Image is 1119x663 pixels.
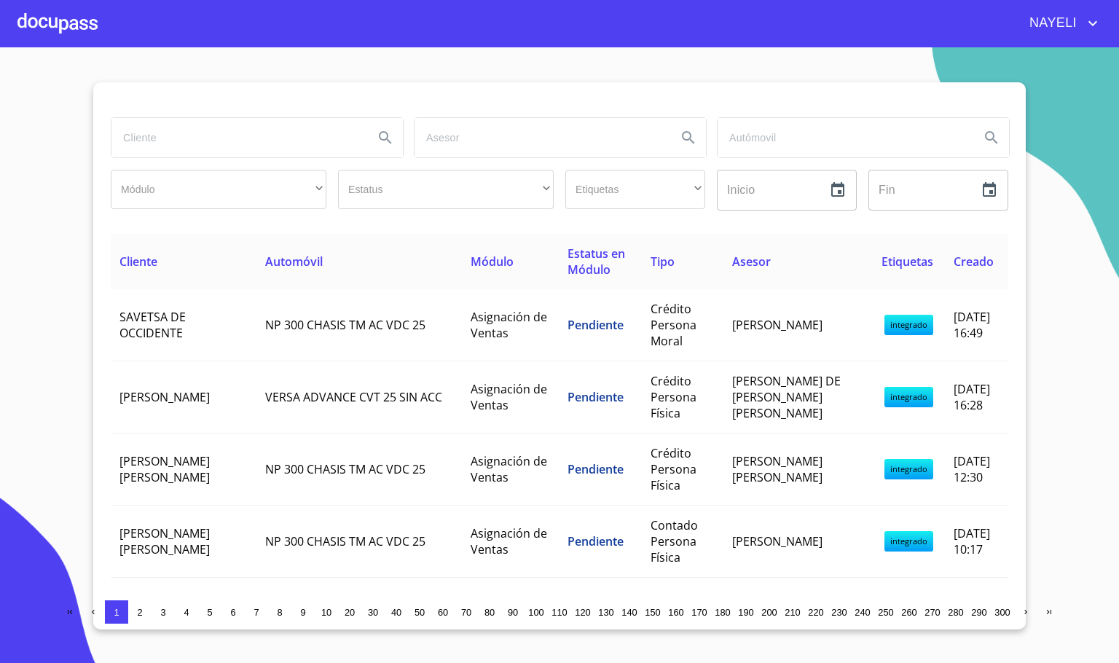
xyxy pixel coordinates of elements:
span: Crédito Persona Física [651,445,696,493]
button: 160 [664,600,688,624]
span: [PERSON_NAME] [PERSON_NAME] [119,453,210,485]
button: 200 [758,600,781,624]
span: integrado [884,387,933,407]
span: 150 [645,607,660,618]
button: 290 [967,600,991,624]
button: 2 [128,600,152,624]
span: 5 [207,607,212,618]
div: ​ [565,170,705,209]
span: Crédito Persona Física [651,373,696,421]
span: NP 300 CHASIS TM AC VDC 25 [265,461,425,477]
span: [PERSON_NAME] [PERSON_NAME] [119,525,210,557]
span: 80 [484,607,495,618]
span: 120 [575,607,590,618]
span: 60 [438,607,448,618]
span: 230 [831,607,847,618]
button: 270 [921,600,944,624]
button: Search [368,120,403,155]
button: 150 [641,600,664,624]
div: ​ [111,170,326,209]
span: Pendiente [568,317,624,333]
span: 8 [277,607,282,618]
button: 280 [944,600,967,624]
button: 1 [105,600,128,624]
span: [PERSON_NAME] [732,317,822,333]
button: Search [974,120,1009,155]
span: 100 [528,607,543,618]
button: 300 [991,600,1014,624]
span: Crédito Persona Moral [651,301,696,349]
button: 210 [781,600,804,624]
button: 7 [245,600,268,624]
span: Asignación de Ventas [471,525,547,557]
input: search [718,118,968,157]
span: 6 [230,607,235,618]
button: 9 [291,600,315,624]
button: 170 [688,600,711,624]
span: 110 [551,607,567,618]
span: 160 [668,607,683,618]
span: Asignación de Ventas [471,453,547,485]
span: 40 [391,607,401,618]
span: Cliente [119,254,157,270]
span: [PERSON_NAME] [119,389,210,405]
button: 240 [851,600,874,624]
button: 260 [898,600,921,624]
span: 260 [901,607,916,618]
span: 200 [761,607,777,618]
span: Contado Persona Física [651,517,698,565]
button: 4 [175,600,198,624]
span: Pendiente [568,389,624,405]
span: Automóvil [265,254,323,270]
span: integrado [884,531,933,552]
span: Tipo [651,254,675,270]
button: 140 [618,600,641,624]
span: 70 [461,607,471,618]
span: [DATE] 12:30 [954,453,990,485]
span: integrado [884,459,933,479]
span: 240 [855,607,870,618]
span: 190 [738,607,753,618]
span: Asignación de Ventas [471,381,547,413]
span: [DATE] 10:17 [954,525,990,557]
span: [PERSON_NAME] [732,533,822,549]
span: Creado [954,254,994,270]
button: 50 [408,600,431,624]
button: 6 [221,600,245,624]
span: SAVETSA DE OCCIDENTE [119,309,186,341]
span: 300 [994,607,1010,618]
span: 30 [368,607,378,618]
button: 220 [804,600,828,624]
button: account of current user [1018,12,1102,35]
button: 8 [268,600,291,624]
span: Estatus en Módulo [568,246,625,278]
span: Etiquetas [882,254,933,270]
span: 1 [114,607,119,618]
span: 170 [691,607,707,618]
button: 5 [198,600,221,624]
span: 3 [160,607,165,618]
button: 90 [501,600,525,624]
button: 230 [828,600,851,624]
span: 250 [878,607,893,618]
span: 270 [924,607,940,618]
span: 290 [971,607,986,618]
button: 80 [478,600,501,624]
span: NP 300 CHASIS TM AC VDC 25 [265,533,425,549]
button: 250 [874,600,898,624]
input: search [415,118,665,157]
span: Asesor [732,254,771,270]
span: VERSA ADVANCE CVT 25 SIN ACC [265,389,442,405]
button: 3 [152,600,175,624]
input: search [111,118,362,157]
span: 210 [785,607,800,618]
span: 130 [598,607,613,618]
span: 90 [508,607,518,618]
button: 110 [548,600,571,624]
span: 220 [808,607,823,618]
button: 10 [315,600,338,624]
span: [PERSON_NAME] DE [PERSON_NAME] [PERSON_NAME] [732,373,841,421]
button: 30 [361,600,385,624]
button: 70 [455,600,478,624]
span: [PERSON_NAME] [PERSON_NAME] [732,453,822,485]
